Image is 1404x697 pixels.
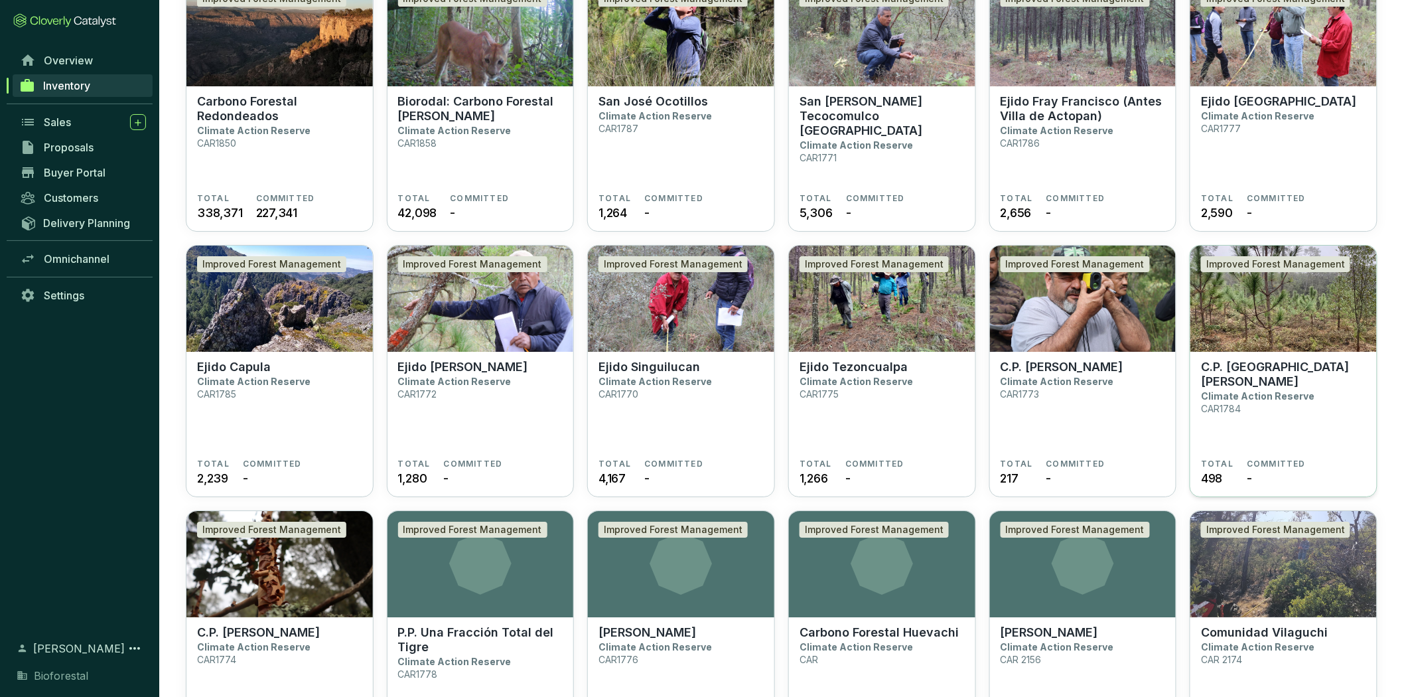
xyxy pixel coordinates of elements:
[387,246,574,352] img: Ejido Francisco I. Madero
[444,459,503,469] span: COMMITTED
[1201,469,1222,487] span: 498
[1001,654,1042,665] p: CAR 2156
[197,522,346,538] div: Improved Forest Management
[1001,388,1040,400] p: CAR1773
[44,191,98,204] span: Customers
[1001,469,1018,487] span: 217
[13,111,153,133] a: Sales
[44,166,105,179] span: Buyer Portal
[1001,137,1040,149] p: CAR1786
[1201,94,1356,109] p: Ejido [GEOGRAPHIC_DATA]
[588,246,774,352] img: Ejido Singuilucan
[644,204,650,222] span: -
[1201,193,1233,204] span: TOTAL
[800,256,949,272] div: Improved Forest Management
[398,376,512,387] p: Climate Action Reserve
[398,625,563,655] p: P.P. Una Fracción Total del Tigre
[1201,390,1314,402] p: Climate Action Reserve
[1201,204,1233,222] span: 2,590
[44,116,71,129] span: Sales
[788,245,976,497] a: Ejido TezoncualpaImproved Forest ManagementEjido TezoncualpaClimate Action ReserveCAR1775TOTAL1,2...
[1190,245,1377,497] a: C.P. Rancho San IganacioImproved Forest ManagementC.P. [GEOGRAPHIC_DATA][PERSON_NAME]Climate Acti...
[1247,193,1306,204] span: COMMITTED
[1046,459,1105,469] span: COMMITTED
[197,459,230,469] span: TOTAL
[800,376,913,387] p: Climate Action Reserve
[13,74,153,97] a: Inventory
[1201,403,1241,414] p: CAR1784
[598,625,696,640] p: [PERSON_NAME]
[197,193,230,204] span: TOTAL
[846,204,851,222] span: -
[800,641,913,653] p: Climate Action Reserve
[1201,522,1350,538] div: Improved Forest Management
[598,388,638,400] p: CAR1770
[44,252,109,266] span: Omnichannel
[444,469,449,487] span: -
[1201,654,1242,665] p: CAR 2174
[598,110,712,121] p: Climate Action Reserve
[1201,641,1314,653] p: Climate Action Reserve
[598,469,626,487] span: 4,167
[197,654,236,665] p: CAR1774
[13,212,153,234] a: Delivery Planning
[398,668,438,680] p: CAR1778
[644,459,703,469] span: COMMITTED
[845,469,851,487] span: -
[398,469,427,487] span: 1,280
[800,139,913,151] p: Climate Action Reserve
[598,204,627,222] span: 1,264
[13,187,153,209] a: Customers
[197,204,243,222] span: 338,371
[598,193,631,204] span: TOTAL
[1001,125,1114,136] p: Climate Action Reserve
[43,79,90,92] span: Inventory
[989,245,1177,497] a: C.P. Alberto MartinezImproved Forest ManagementC.P. [PERSON_NAME]Climate Action ReserveCAR1773TOT...
[398,204,437,222] span: 42,098
[1247,204,1252,222] span: -
[1046,469,1052,487] span: -
[1001,459,1033,469] span: TOTAL
[598,94,708,109] p: San José Ocotillos
[44,54,93,67] span: Overview
[398,94,563,123] p: Biorodal: Carbono Forestal [PERSON_NAME]
[1247,459,1306,469] span: COMMITTED
[197,125,311,136] p: Climate Action Reserve
[1247,469,1252,487] span: -
[1201,625,1328,640] p: Comunidad Vilaguchi
[1001,522,1150,538] div: Improved Forest Management
[800,625,959,640] p: Carbono Forestal Huevachi
[800,459,832,469] span: TOTAL
[398,125,512,136] p: Climate Action Reserve
[197,641,311,653] p: Climate Action Reserve
[1201,459,1233,469] span: TOTAL
[1001,193,1033,204] span: TOTAL
[256,193,315,204] span: COMMITTED
[598,641,712,653] p: Climate Action Reserve
[398,256,547,272] div: Improved Forest Management
[1190,511,1377,617] img: Comunidad Vilaguchi
[1201,123,1241,134] p: CAR1777
[1046,204,1052,222] span: -
[800,94,965,138] p: San [PERSON_NAME] Tecocomulco [GEOGRAPHIC_DATA]
[197,94,362,123] p: Carbono Forestal Redondeados
[598,522,748,538] div: Improved Forest Management
[197,137,236,149] p: CAR1850
[800,469,828,487] span: 1,266
[33,641,125,657] span: [PERSON_NAME]
[1001,625,1098,640] p: [PERSON_NAME]
[644,469,650,487] span: -
[197,376,311,387] p: Climate Action Reserve
[186,245,374,497] a: Ejido CapulaImproved Forest ManagementEjido CapulaClimate Action ReserveCAR1785TOTAL2,239COMMITTED-
[13,161,153,184] a: Buyer Portal
[800,152,837,163] p: CAR1771
[243,459,302,469] span: COMMITTED
[846,193,905,204] span: COMMITTED
[1001,376,1114,387] p: Climate Action Reserve
[1201,110,1314,121] p: Climate Action Reserve
[587,245,775,497] a: Ejido SinguilucanImproved Forest ManagementEjido SinguilucanClimate Action ReserveCAR1770TOTAL4,1...
[1201,256,1350,272] div: Improved Forest Management
[13,49,153,72] a: Overview
[197,388,236,400] p: CAR1785
[44,141,94,154] span: Proposals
